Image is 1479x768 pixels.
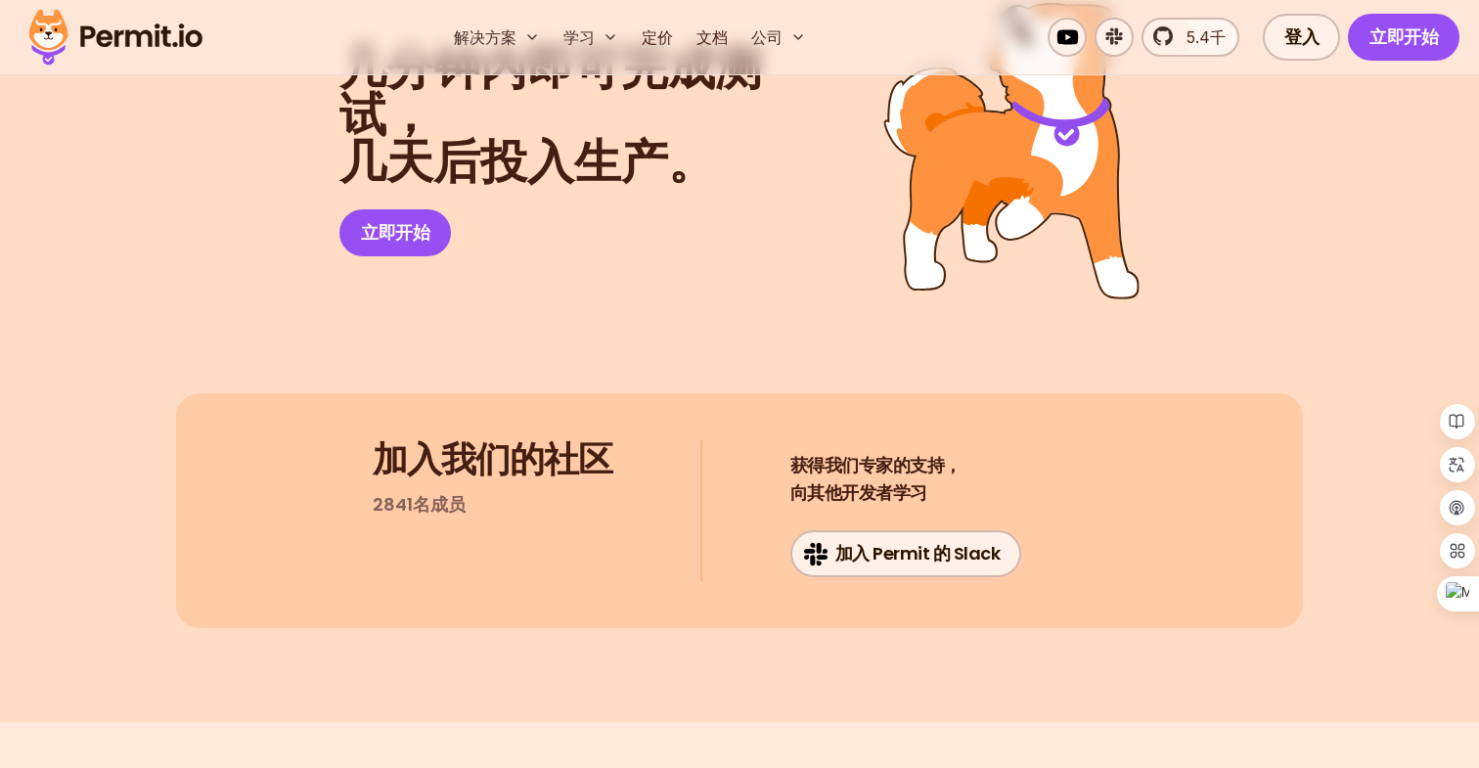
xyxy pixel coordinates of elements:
font: 文档 [696,27,728,47]
a: 立即开始 [1348,14,1459,61]
a: 定价 [634,18,681,57]
font: 定价 [642,27,673,47]
font: 解决方案 [454,27,516,47]
font: 获得我们专家的支持， [790,453,962,477]
font: 向其他开发者学习 [790,480,927,505]
font: 加入我们的社区 [373,434,612,484]
font: 名成员 [413,492,466,517]
font: 公司 [751,27,783,47]
a: 文档 [689,18,736,57]
font: 学习 [563,27,595,47]
img: 许可证标志 [20,4,211,70]
a: 加入 Permit 的 Slack [790,530,1022,577]
font: 几天后投入生产。 [339,129,715,195]
button: 公司 [743,18,814,57]
font: 立即开始 [1369,24,1438,49]
a: 5.4千 [1142,18,1239,57]
font: 立即开始 [361,220,429,245]
font: 登入 [1284,24,1319,49]
a: 立即开始 [339,209,451,256]
button: 学习 [556,18,626,57]
a: 登入 [1263,14,1340,61]
font: 几分钟内即可完成测试， [339,35,762,148]
button: 解决方案 [446,18,548,57]
font: 2841 [373,492,413,517]
font: 5.4千 [1187,27,1226,47]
